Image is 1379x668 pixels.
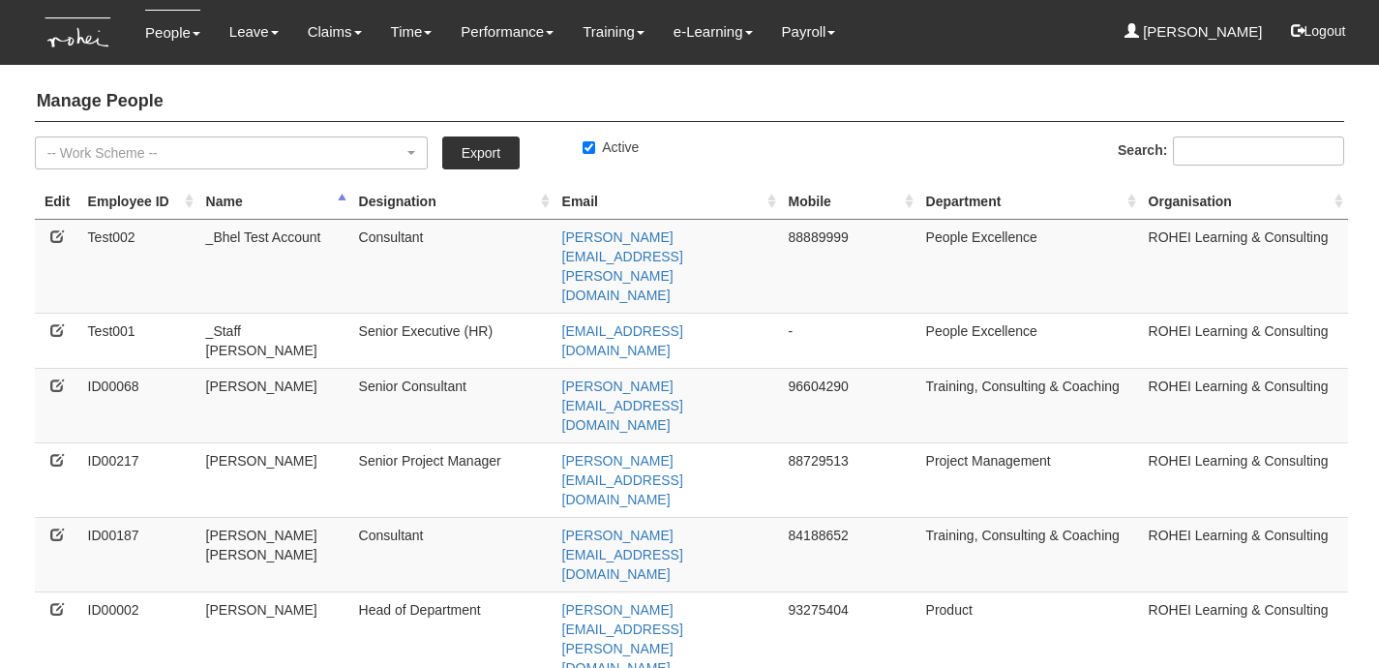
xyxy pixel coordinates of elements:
th: Email : activate to sort column ascending [555,184,781,220]
td: _Bhel Test Account [198,219,351,313]
a: e-Learning [674,10,753,54]
td: Senior Consultant [351,368,555,442]
td: ROHEI Learning & Consulting [1141,219,1348,313]
input: Search: [1173,137,1344,166]
label: Search: [1118,137,1344,166]
td: Consultant [351,219,555,313]
td: [PERSON_NAME] [PERSON_NAME] [198,517,351,592]
td: ROHEI Learning & Consulting [1141,517,1348,592]
a: [PERSON_NAME][EMAIL_ADDRESS][PERSON_NAME][DOMAIN_NAME] [562,229,683,303]
td: 88889999 [781,219,918,313]
td: Consultant [351,517,555,592]
th: Organisation : activate to sort column ascending [1141,184,1348,220]
td: - [781,313,918,368]
td: Training, Consulting & Coaching [918,517,1141,592]
button: -- Work Scheme -- [35,137,428,169]
a: [PERSON_NAME] [1124,10,1263,54]
td: [PERSON_NAME] [198,368,351,442]
td: 84188652 [781,517,918,592]
th: Mobile : activate to sort column ascending [781,184,918,220]
td: ROHEI Learning & Consulting [1141,368,1348,442]
a: Export [442,137,520,169]
a: Leave [229,10,279,54]
td: Senior Project Manager [351,442,555,517]
button: Logout [1277,8,1360,54]
a: [PERSON_NAME][EMAIL_ADDRESS][DOMAIN_NAME] [562,453,683,507]
a: Performance [461,10,554,54]
td: 96604290 [781,368,918,442]
td: Senior Executive (HR) [351,313,555,368]
td: ID00217 [80,442,198,517]
th: Designation : activate to sort column ascending [351,184,555,220]
h4: Manage People [35,82,1345,122]
td: Project Management [918,442,1141,517]
td: Test002 [80,219,198,313]
th: Edit [35,184,80,220]
a: [PERSON_NAME][EMAIL_ADDRESS][DOMAIN_NAME] [562,528,683,582]
input: Active [583,141,595,154]
label: Active [583,137,639,157]
td: Test001 [80,313,198,368]
a: Claims [308,10,362,54]
a: People [145,10,200,55]
th: Department : activate to sort column ascending [918,184,1141,220]
td: Training, Consulting & Coaching [918,368,1141,442]
a: Training [583,10,645,54]
td: ID00187 [80,517,198,592]
td: People Excellence [918,313,1141,368]
td: ID00068 [80,368,198,442]
th: Name : activate to sort column descending [198,184,351,220]
a: [PERSON_NAME][EMAIL_ADDRESS][DOMAIN_NAME] [562,379,683,433]
td: 88729513 [781,442,918,517]
div: -- Work Scheme -- [47,143,404,163]
td: _Staff [PERSON_NAME] [198,313,351,368]
td: ROHEI Learning & Consulting [1141,313,1348,368]
a: Time [391,10,433,54]
a: Payroll [782,10,836,54]
td: ROHEI Learning & Consulting [1141,442,1348,517]
td: [PERSON_NAME] [198,442,351,517]
th: Employee ID: activate to sort column ascending [80,184,198,220]
td: People Excellence [918,219,1141,313]
a: [EMAIL_ADDRESS][DOMAIN_NAME] [562,323,683,358]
